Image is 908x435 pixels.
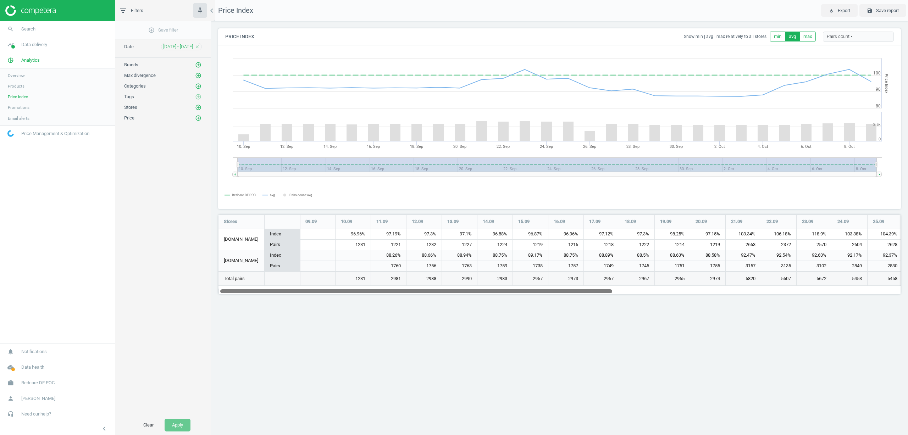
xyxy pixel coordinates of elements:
button: Clear [136,419,161,431]
div: 1214 [655,240,690,250]
div: 2849 [832,261,867,271]
div: 1231 [336,240,371,250]
span: 2988 [412,275,436,282]
i: chevron_left [207,6,216,15]
div: 97.3% [619,229,654,240]
i: filter_list [119,6,127,15]
i: add_circle_outline [195,62,201,68]
span: 2981 [376,275,401,282]
span: 2957 [518,275,543,282]
div: 1218 [584,240,619,250]
tspan: 30. Sep [670,144,683,149]
button: min [770,32,785,41]
tspan: avg [270,193,275,197]
span: 13.09 [447,218,459,225]
tspan: 4. Oct [758,144,768,149]
div: Pairs [265,261,300,271]
i: notifications [4,345,17,358]
div: 88.89% [584,250,619,261]
span: Search [21,26,35,32]
span: 20.09 [696,218,707,225]
span: 18.09 [625,218,636,225]
i: chevron_left [100,424,109,433]
tspan: Price Index [884,73,889,93]
div: 92.47% [726,250,761,261]
span: 5458 [873,275,897,282]
button: Apply [165,419,190,431]
tspan: 12. Sep [280,144,293,149]
div: 104.39% [868,229,903,240]
div: 88.94% [442,250,477,261]
span: 22.09 [766,218,778,225]
span: Stores [224,218,237,225]
span: 19.09 [660,218,671,225]
span: Need our help? [21,411,51,417]
div: 2628 [868,240,903,250]
span: Data delivery [21,41,47,48]
div: 97.12% [584,229,619,240]
div: 88.66% [406,250,442,261]
span: 12.09 [412,218,423,225]
img: ajHJNr6hYgQAAAAASUVORK5CYII= [5,5,56,16]
div: 103.38% [832,229,867,240]
div: 92.54% [761,250,796,261]
span: Categories [124,83,146,89]
button: add_circle_outline [195,72,202,79]
span: Products [8,83,24,89]
i: add_circle_outline [148,27,155,33]
div: 89.17% [513,250,548,261]
div: 1216 [548,240,583,250]
div: Pairs count [823,32,894,42]
div: 1221 [371,240,406,250]
tspan: Pairs count: avg [289,193,312,197]
div: 92.63% [797,250,832,261]
span: Redcare DE POC [21,380,55,386]
span: 10.09 [341,218,352,225]
tspan: 16. Sep [367,144,380,149]
div: 1763 [442,261,477,271]
div: 1756 [406,261,442,271]
span: 2965 [660,275,685,282]
span: 2967 [625,275,649,282]
span: 2974 [696,275,720,282]
text: 90 [876,87,881,92]
span: Export [838,7,850,14]
button: add_circle_outline [195,115,202,122]
div: 98.25% [655,229,690,240]
i: add_circle_outline [195,83,201,89]
span: Filters [131,7,143,14]
div: 118.9% [797,229,832,240]
div: Index [265,250,300,261]
span: 24.09 [837,218,849,225]
tspan: 14. Sep [323,144,337,149]
span: 5672 [802,275,826,282]
div: 3135 [761,261,796,271]
div: 2604 [832,240,867,250]
button: add_circle_outline [195,104,202,111]
span: Max divergence [124,73,156,78]
div: 88.26% [371,250,406,261]
span: 1231 [341,275,365,282]
div: 97.15% [690,229,725,240]
span: Email alerts [8,116,29,121]
i: timeline [4,38,17,51]
button: add_circle_outline [195,83,202,90]
button: play_for_work Export [821,4,858,17]
span: 5453 [837,275,862,282]
span: Price [124,115,134,121]
span: Price Index [218,6,253,15]
div: 1751 [655,261,690,271]
div: 2372 [761,240,796,250]
span: 2973 [554,275,578,282]
text: 0 [879,137,881,141]
tspan: 24. Sep [540,144,553,149]
div: 2663 [726,240,761,250]
text: 80 [876,104,881,108]
text: 100 [873,71,881,76]
div: 88.58% [690,250,725,261]
i: add_circle_outline [195,104,201,111]
span: Price Management & Optimization [21,130,89,137]
div: 1227 [442,240,477,250]
div: 3157 [726,261,761,271]
tspan: 10. Sep [237,144,250,149]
